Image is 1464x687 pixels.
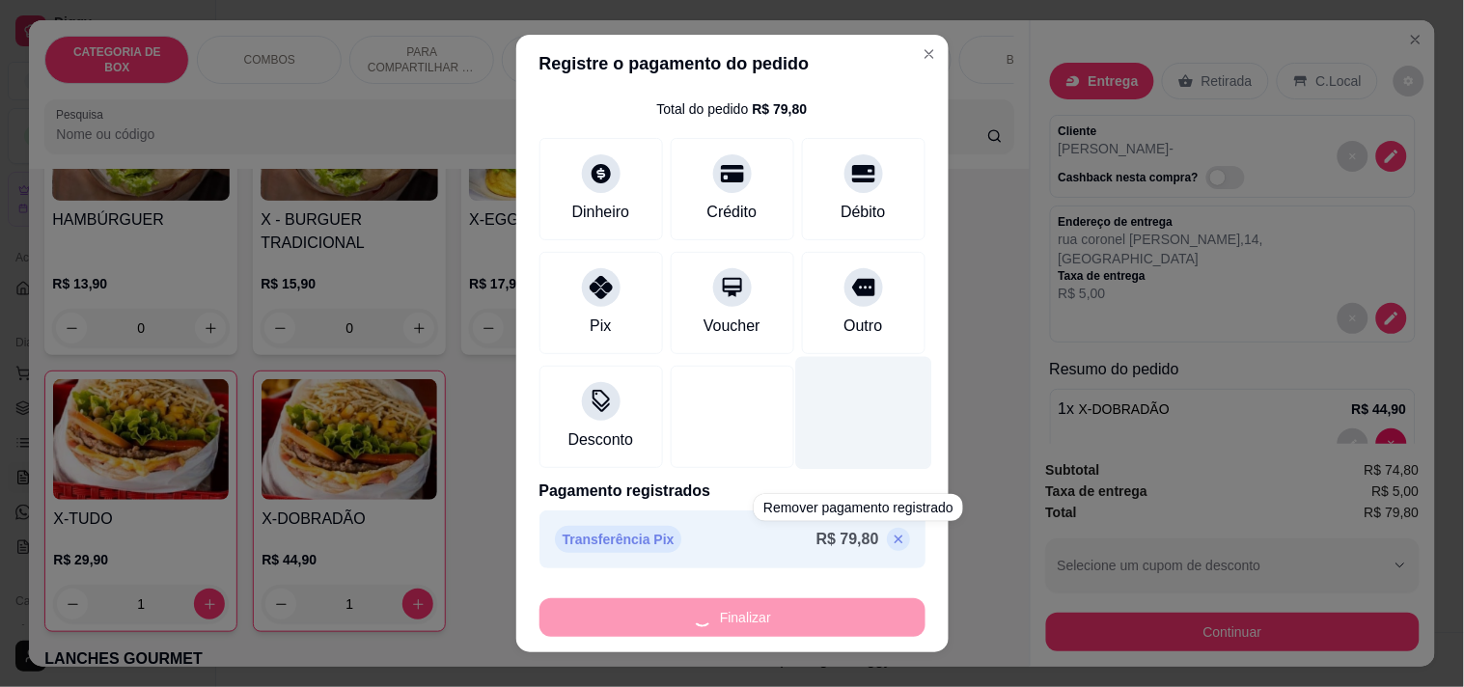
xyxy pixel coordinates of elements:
[753,99,808,119] div: R$ 79,80
[816,528,879,551] p: R$ 79,80
[841,201,885,224] div: Débito
[555,526,682,553] p: Transferência Pix
[572,201,630,224] div: Dinheiro
[707,201,758,224] div: Crédito
[843,315,882,338] div: Outro
[914,39,945,69] button: Close
[590,315,611,338] div: Pix
[754,494,963,521] div: Remover pagamento registrado
[704,315,760,338] div: Voucher
[568,428,634,452] div: Desconto
[657,99,808,119] div: Total do pedido
[516,35,949,93] header: Registre o pagamento do pedido
[539,480,925,503] p: Pagamento registrados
